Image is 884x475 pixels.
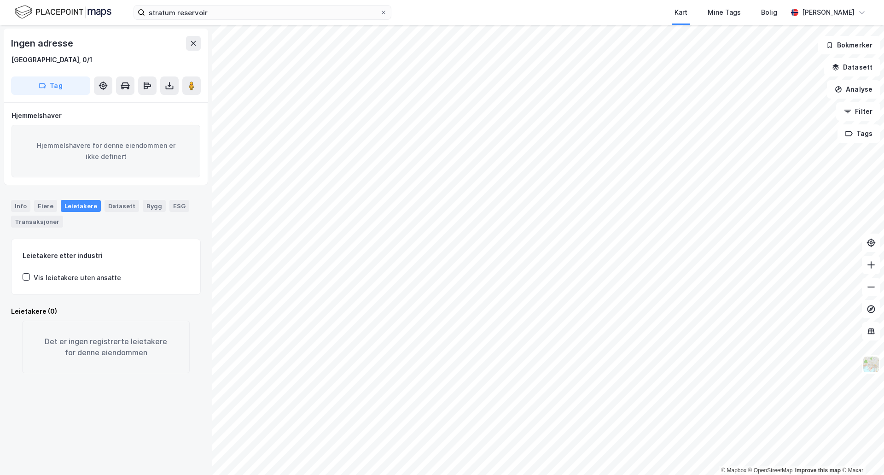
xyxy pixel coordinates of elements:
button: Datasett [824,58,880,76]
div: Hjemmelshaver [12,110,200,121]
iframe: Chat Widget [838,431,884,475]
a: OpenStreetMap [748,467,793,474]
div: Leietakere etter industri [23,250,189,261]
a: Mapbox [721,467,746,474]
div: Det er ingen registrerte leietakere for denne eiendommen [22,321,190,373]
div: Bolig [761,7,777,18]
div: Info [11,200,30,212]
button: Bokmerker [818,36,880,54]
div: Ingen adresse [11,36,75,51]
button: Tags [837,124,880,143]
img: Z [862,356,880,373]
div: Vis leietakere uten ansatte [34,272,121,283]
button: Tag [11,76,90,95]
div: ESG [169,200,189,212]
div: [GEOGRAPHIC_DATA], 0/1 [11,54,93,65]
button: Analyse [827,80,880,99]
button: Filter [836,102,880,121]
div: Leietakere (0) [11,306,201,317]
div: Datasett [105,200,139,212]
input: Søk på adresse, matrikkel, gårdeiere, leietakere eller personer [145,6,380,19]
div: Mine Tags [708,7,741,18]
div: Hjemmelshavere for denne eiendommen er ikke definert [12,125,200,177]
img: logo.f888ab2527a4732fd821a326f86c7f29.svg [15,4,111,20]
div: Kart [675,7,687,18]
div: Eiere [34,200,57,212]
a: Improve this map [795,467,841,474]
div: Bygg [143,200,166,212]
div: Transaksjoner [11,216,63,228]
div: Kontrollprogram for chat [838,431,884,475]
div: [PERSON_NAME] [802,7,855,18]
div: Leietakere [61,200,101,212]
